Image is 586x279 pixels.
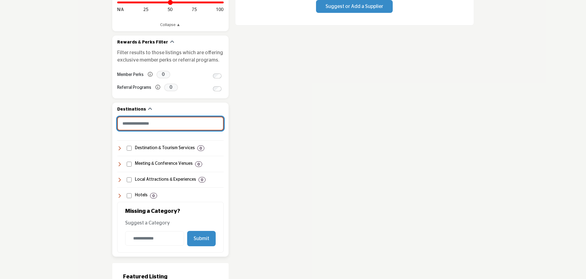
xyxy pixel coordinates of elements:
[326,4,383,9] span: Suggest or Add a Supplier
[192,7,197,13] span: 75
[152,194,155,198] b: 0
[125,221,170,225] span: Suggest a Category
[198,162,200,166] b: 0
[135,177,196,183] h4: Local Attractions & Experiences: Entertainment, cultural, and recreational destinations that enha...
[199,177,206,183] div: 0 Results For Local Attractions & Experiences
[135,161,193,167] h4: Meeting & Conference Venues: Facilities and spaces designed for business meetings, conferences, a...
[117,40,168,46] h2: Rewards & Perks Filter
[135,145,195,151] h4: Destination & Tourism Services: Organizations and services that promote travel, tourism, and loca...
[117,49,224,64] p: Filter results to those listings which are offering exclusive member perks or referral programs.
[127,146,132,151] input: Select Destination & Tourism Services checkbox
[127,193,132,198] input: Select Hotels checkbox
[135,192,148,198] h4: Hotels: Accommodations ranging from budget to luxury, offering lodging, amenities, and services t...
[125,208,216,219] h2: Missing a Category?
[117,82,151,93] label: Referral Programs
[127,162,132,167] input: Select Meeting & Conference Venues checkbox
[127,177,132,182] input: Select Local Attractions & Experiences checkbox
[117,22,224,28] a: Collapse ▲
[143,7,148,13] span: 25
[213,86,222,91] input: Switch to Referral Programs
[117,117,224,130] input: Search Category
[125,231,184,246] input: Category Name
[156,71,170,78] span: 0
[117,70,144,80] label: Member Perks
[213,74,222,78] input: Switch to Member Perks
[168,7,172,13] span: 50
[117,107,146,113] h2: Destinations
[150,193,157,198] div: 0 Results For Hotels
[195,161,202,167] div: 0 Results For Meeting & Conference Venues
[200,146,202,150] b: 0
[197,145,204,151] div: 0 Results For Destination & Tourism Services
[164,84,178,91] span: 0
[187,231,216,246] button: Submit
[201,178,203,182] b: 0
[117,7,124,13] span: N/A
[216,7,223,13] span: 100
